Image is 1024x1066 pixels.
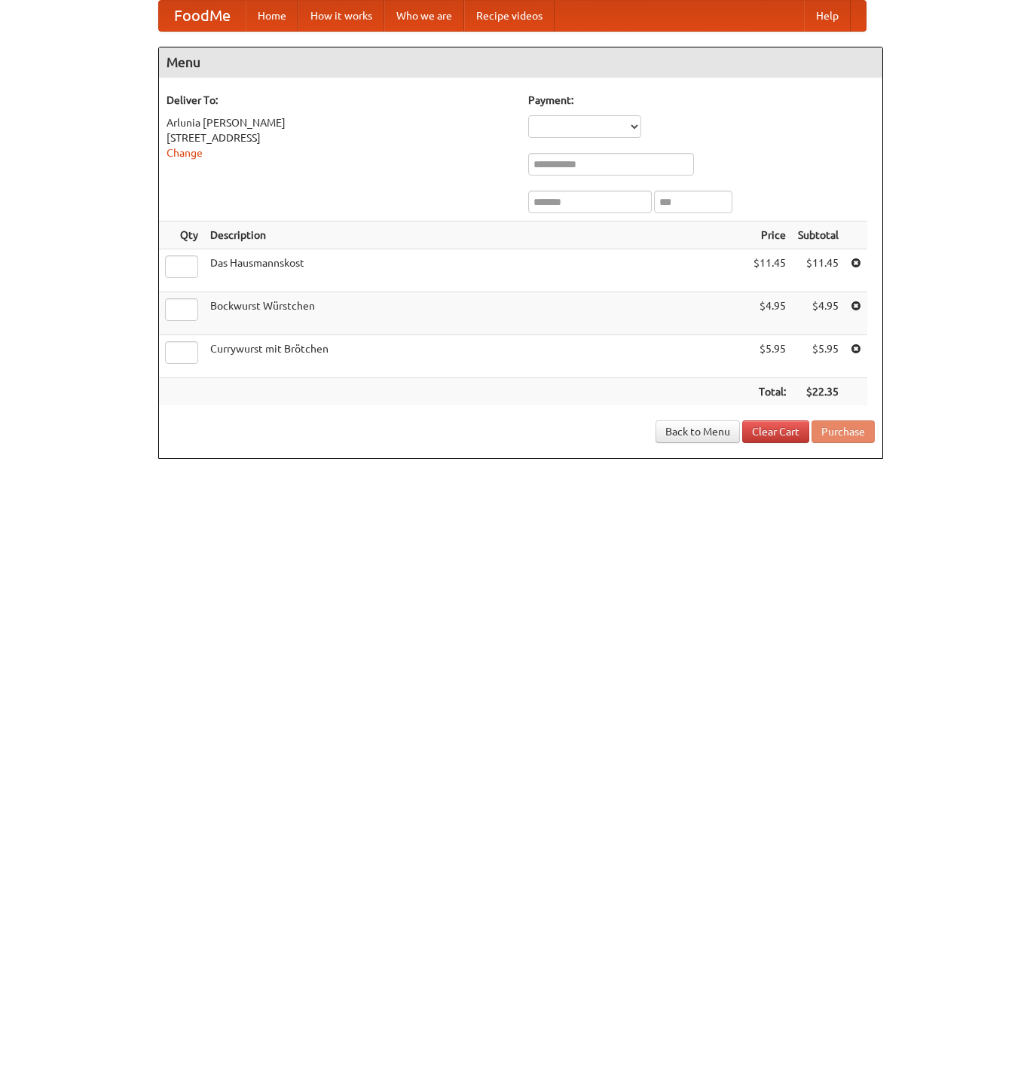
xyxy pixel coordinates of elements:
[204,292,747,335] td: Bockwurst Würstchen
[167,115,513,130] div: Arlunia [PERSON_NAME]
[204,335,747,378] td: Currywurst mit Brötchen
[298,1,384,31] a: How it works
[747,378,792,406] th: Total:
[159,1,246,31] a: FoodMe
[747,221,792,249] th: Price
[246,1,298,31] a: Home
[747,335,792,378] td: $5.95
[528,93,875,108] h5: Payment:
[792,249,845,292] td: $11.45
[747,292,792,335] td: $4.95
[167,147,203,159] a: Change
[792,221,845,249] th: Subtotal
[747,249,792,292] td: $11.45
[204,221,747,249] th: Description
[792,292,845,335] td: $4.95
[792,378,845,406] th: $22.35
[384,1,464,31] a: Who we are
[167,130,513,145] div: [STREET_ADDRESS]
[656,420,740,443] a: Back to Menu
[464,1,555,31] a: Recipe videos
[812,420,875,443] button: Purchase
[167,93,513,108] h5: Deliver To:
[804,1,851,31] a: Help
[159,47,882,78] h4: Menu
[159,221,204,249] th: Qty
[742,420,809,443] a: Clear Cart
[204,249,747,292] td: Das Hausmannskost
[792,335,845,378] td: $5.95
